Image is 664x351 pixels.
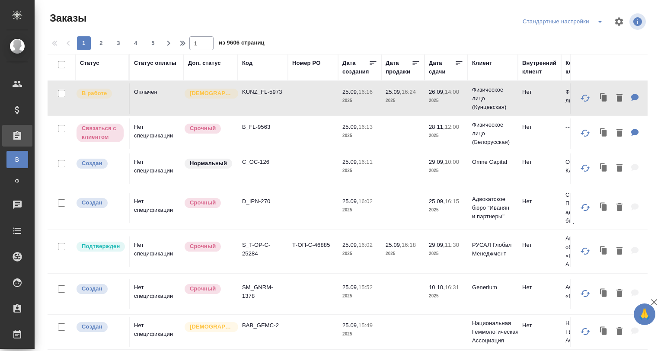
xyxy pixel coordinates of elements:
p: Санкт-Петербургское адвокатское бюро ... [565,191,607,225]
p: ООО "ОМНЕ КАПИТАЛ" [565,158,607,175]
button: Удалить [612,160,627,177]
button: Удалить [612,243,627,260]
div: Выставляется автоматически для первых 3 заказов нового контактного лица. Особое внимание [184,321,233,333]
p: Omne Capital [472,158,514,166]
div: Выставляется автоматически при создании заказа [76,283,124,295]
p: 25.09, [342,242,358,248]
p: 2025 [342,166,377,175]
p: 16:02 [358,198,373,204]
p: 2025 [429,292,463,300]
p: 25.09, [342,198,358,204]
p: Создан [82,322,102,331]
div: Доп. статус [188,59,221,67]
p: KUNZ_FL-5973 [242,88,284,96]
div: Код [242,59,252,67]
p: Физическое лицо [565,88,607,105]
button: Клонировать [596,199,612,217]
button: Обновить [575,88,596,108]
p: C_OC-126 [242,158,284,166]
td: Нет спецификации [130,279,184,309]
p: Создан [82,284,102,293]
button: Клонировать [596,124,612,142]
button: Обновить [575,241,596,262]
p: Связаться с клиентом [82,124,118,141]
a: В [6,151,28,168]
p: Нет [522,197,557,206]
p: В работе [82,89,107,98]
p: 10:00 [445,159,459,165]
p: 15:52 [358,284,373,290]
button: Удалить [612,89,627,107]
p: 2025 [386,249,420,258]
button: Удалить [612,124,627,142]
div: Выставляется автоматически при создании заказа [76,158,124,169]
button: Обновить [575,197,596,218]
span: Ф [11,177,24,185]
button: 2 [94,36,108,50]
a: Ф [6,172,28,190]
button: 🙏 [634,303,655,325]
td: Нет спецификации [130,317,184,347]
p: 25.09, [386,242,402,248]
div: Выставляет ПМ после принятия заказа от КМа [76,88,124,99]
div: Контрагент клиента [565,59,607,76]
p: 16:11 [358,159,373,165]
span: В [11,155,24,164]
p: Срочный [190,124,216,133]
p: Физическое лицо (Кунцевская) [472,86,514,112]
p: 2025 [429,131,463,140]
p: S_T-OP-C-25284 [242,241,284,258]
p: Создан [82,159,102,168]
div: Статус оплаты [134,59,176,67]
p: Национальная Геммологическая Ассоциация [472,319,514,345]
div: split button [520,15,609,29]
p: 2025 [342,249,377,258]
span: Посмотреть информацию [629,13,648,30]
span: Настроить таблицу [609,11,629,32]
p: Срочный [190,284,216,293]
span: 🙏 [637,305,652,323]
p: 2025 [429,249,463,258]
button: Клонировать [596,89,612,107]
p: 2025 [342,96,377,105]
div: Выставляется автоматически для первых 3 заказов нового контактного лица. Особое внимание [184,88,233,99]
div: Дата продажи [386,59,412,76]
p: D_IPN-270 [242,197,284,206]
p: 26.09, [429,89,445,95]
p: B_FL-9563 [242,123,284,131]
p: 16:16 [358,89,373,95]
span: 5 [146,39,160,48]
div: Дата сдачи [429,59,455,76]
p: НАЦИОНАЛЬНАЯ ГЕММОЛОГИЧЕСКАЯ АССОЦИАЦ... [565,319,607,345]
span: из 9606 страниц [219,38,265,50]
p: 2025 [342,292,377,300]
p: 16:31 [445,284,459,290]
div: Выставляет КМ после уточнения всех необходимых деталей и получения согласия клиента на запуск. С ... [76,241,124,252]
p: 2025 [342,131,377,140]
p: Нет [522,88,557,96]
button: 4 [129,36,143,50]
p: Нормальный [190,159,227,168]
p: 16:15 [445,198,459,204]
div: Номер PO [292,59,320,67]
td: Нет спецификации [130,118,184,149]
div: Дата создания [342,59,369,76]
p: 25.09, [342,322,358,329]
button: Клонировать [596,285,612,303]
button: Удалить [612,285,627,303]
div: Статус по умолчанию для стандартных заказов [184,158,233,169]
p: Адвокатское бюро "Иванян и партнеры" [472,195,514,221]
p: 14:00 [445,89,459,95]
div: Статус [80,59,99,67]
p: Нет [522,283,557,292]
p: 25.09, [342,89,358,95]
p: 2025 [342,206,377,214]
button: Клонировать [596,160,612,177]
div: Выставляется автоматически при создании заказа [76,321,124,333]
div: Выставляется автоматически при создании заказа [76,197,124,209]
span: Заказы [48,11,86,25]
p: 2025 [429,166,463,175]
p: 28.11, [429,124,445,130]
p: 25.09, [342,159,358,165]
p: 25.09, [386,89,402,95]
